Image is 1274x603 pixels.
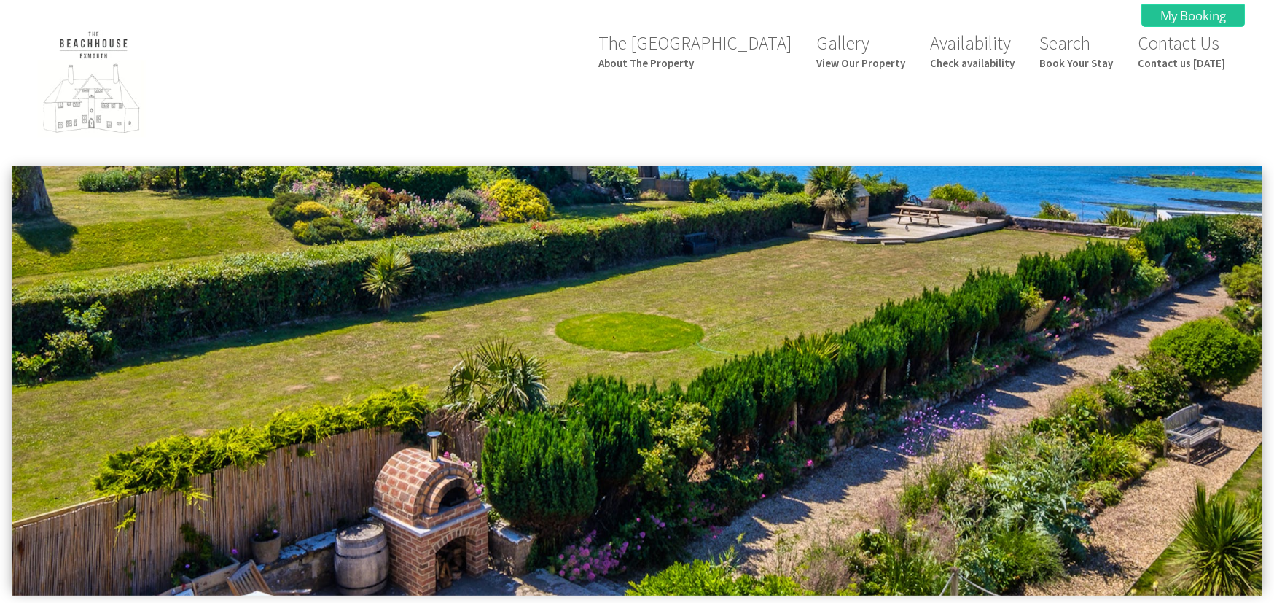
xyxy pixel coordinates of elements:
[930,56,1015,70] small: Check availability
[1138,56,1225,70] small: Contact us [DATE]
[20,26,166,144] img: The Beach House Exmouth
[930,31,1015,70] a: AvailabilityCheck availability
[598,31,792,70] a: The [GEOGRAPHIC_DATA]About The Property
[598,56,792,70] small: About The Property
[1039,31,1113,70] a: SearchBook Your Stay
[816,56,905,70] small: View Our Property
[1039,56,1113,70] small: Book Your Stay
[1141,4,1245,27] a: My Booking
[1138,31,1225,70] a: Contact UsContact us [DATE]
[816,31,905,70] a: GalleryView Our Property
